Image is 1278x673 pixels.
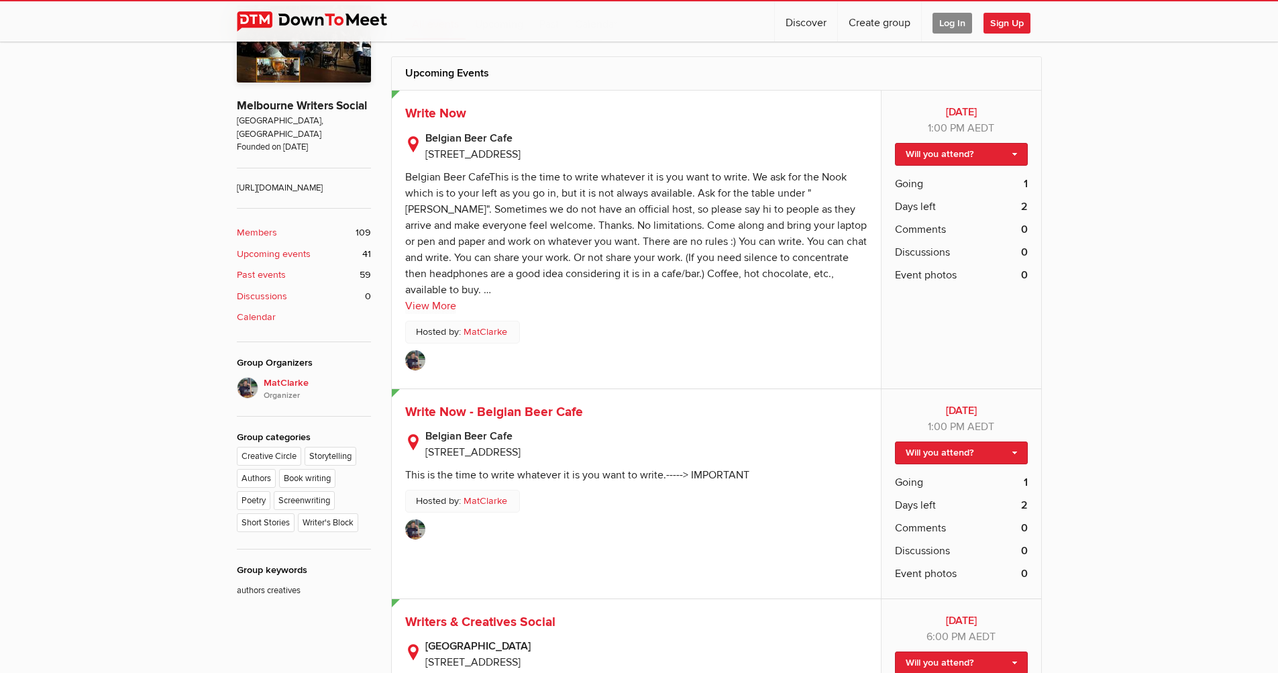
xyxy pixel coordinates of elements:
div: Group keywords [237,563,371,578]
p: authors creatives [237,578,371,597]
span: Log In [933,13,972,34]
b: 0 [1021,520,1028,536]
b: 0 [1021,221,1028,238]
div: Belgian Beer CafeThis is the time to write whatever it is you want to write. We ask for the Nook ... [405,170,867,297]
span: Australia/Sydney [967,420,994,433]
span: Discussions [895,543,950,559]
img: Melbourne Writers Social [237,5,371,83]
a: Melbourne Writers Social [237,99,367,113]
a: Create group [838,1,921,42]
b: Belgian Beer Cafe [425,130,868,146]
span: Event photos [895,267,957,283]
a: Will you attend? [895,143,1027,166]
span: [STREET_ADDRESS] [425,446,521,459]
a: Discover [775,1,837,42]
span: Event photos [895,566,957,582]
span: Founded on [DATE] [237,141,371,154]
p: Hosted by: [405,490,520,513]
p: Hosted by: [405,321,520,344]
b: Members [237,225,277,240]
span: Going [895,474,923,490]
a: Log In [922,1,983,42]
span: Days left [895,199,936,215]
a: Write Now - Belgian Beer Cafe [405,404,583,420]
b: [GEOGRAPHIC_DATA] [425,638,868,654]
h2: Upcoming Events [405,57,1028,89]
b: [DATE] [895,403,1027,419]
span: [STREET_ADDRESS] [425,148,521,161]
div: This is the time to write whatever it is you want to write.-----> IMPORTANT [405,468,749,482]
a: Will you attend? [895,442,1027,464]
i: Organizer [264,390,371,402]
span: 6:00 PM [926,630,966,643]
b: 2 [1021,497,1028,513]
span: Discussions [895,244,950,260]
span: MatClarke [264,376,371,403]
span: 0 [365,289,371,304]
span: [GEOGRAPHIC_DATA], [GEOGRAPHIC_DATA] [237,115,371,141]
b: 1 [1024,474,1028,490]
b: 1 [1024,176,1028,192]
span: Australia/Sydney [969,630,996,643]
a: Write Now [405,105,466,121]
a: Writers & Creatives Social [405,614,555,630]
span: Australia/Sydney [967,121,994,135]
img: MatClarke [405,350,425,370]
b: [DATE] [895,104,1027,120]
img: DownToMeet [237,11,408,32]
a: MatClarkeOrganizer [237,377,371,403]
div: Group Organizers [237,356,371,370]
a: Calendar [237,310,371,325]
b: 0 [1021,244,1028,260]
span: Days left [895,497,936,513]
a: Members 109 [237,225,371,240]
a: Discussions 0 [237,289,371,304]
a: MatClarke [464,325,507,340]
span: 59 [360,268,371,282]
img: MatClarke [405,519,425,539]
img: MatClarke [237,377,258,399]
span: Going [895,176,923,192]
a: View More [405,298,456,314]
span: Sign Up [983,13,1030,34]
span: Comments [895,520,946,536]
b: Discussions [237,289,287,304]
span: Comments [895,221,946,238]
b: Upcoming events [237,247,311,262]
b: 2 [1021,199,1028,215]
b: 0 [1021,543,1028,559]
a: Sign Up [983,1,1041,42]
span: 1:00 PM [928,420,965,433]
b: Belgian Beer Cafe [425,428,868,444]
b: Calendar [237,310,276,325]
a: Upcoming events 41 [237,247,371,262]
b: 0 [1021,566,1028,582]
span: 109 [356,225,371,240]
a: Past events 59 [237,268,371,282]
div: Group categories [237,430,371,445]
span: 1:00 PM [928,121,965,135]
span: 41 [362,247,371,262]
b: 0 [1021,267,1028,283]
b: Past events [237,268,286,282]
a: MatClarke [464,494,507,509]
b: [DATE] [895,613,1027,629]
span: [URL][DOMAIN_NAME] [237,168,371,195]
span: [STREET_ADDRESS] [425,656,521,669]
